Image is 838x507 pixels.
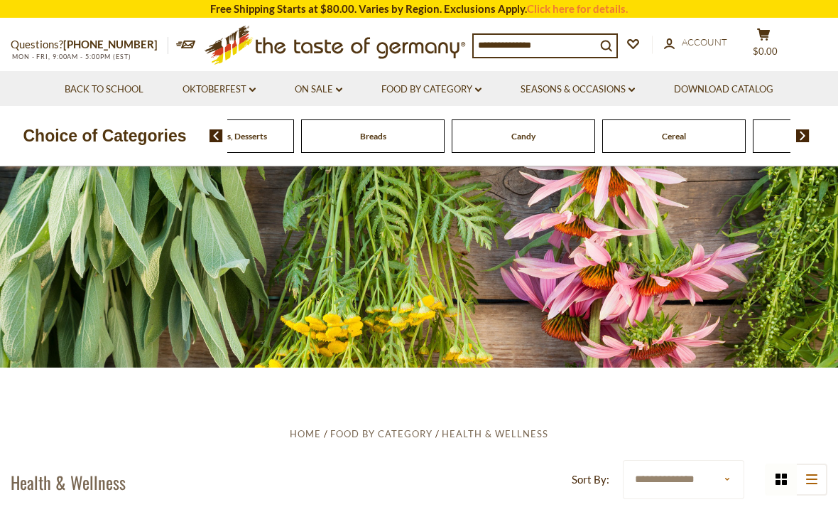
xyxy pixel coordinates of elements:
[290,428,321,439] a: Home
[682,36,727,48] span: Account
[511,131,535,142] a: Candy
[442,428,548,439] a: Health & Wellness
[11,36,168,54] p: Questions?
[662,131,686,142] a: Cereal
[521,82,635,97] a: Seasons & Occasions
[664,35,727,50] a: Account
[11,53,131,60] span: MON - FRI, 9:00AM - 5:00PM (EST)
[796,129,810,142] img: next arrow
[742,28,785,63] button: $0.00
[360,131,386,142] a: Breads
[11,471,126,493] h1: Health & Wellness
[295,82,342,97] a: On Sale
[527,2,628,15] a: Click here for details.
[65,82,143,97] a: Back to School
[572,471,609,489] label: Sort By:
[209,129,223,142] img: previous arrow
[63,38,158,50] a: [PHONE_NUMBER]
[183,82,256,97] a: Oktoberfest
[753,46,778,57] span: $0.00
[381,82,481,97] a: Food By Category
[674,82,773,97] a: Download Catalog
[330,428,432,439] a: Food By Category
